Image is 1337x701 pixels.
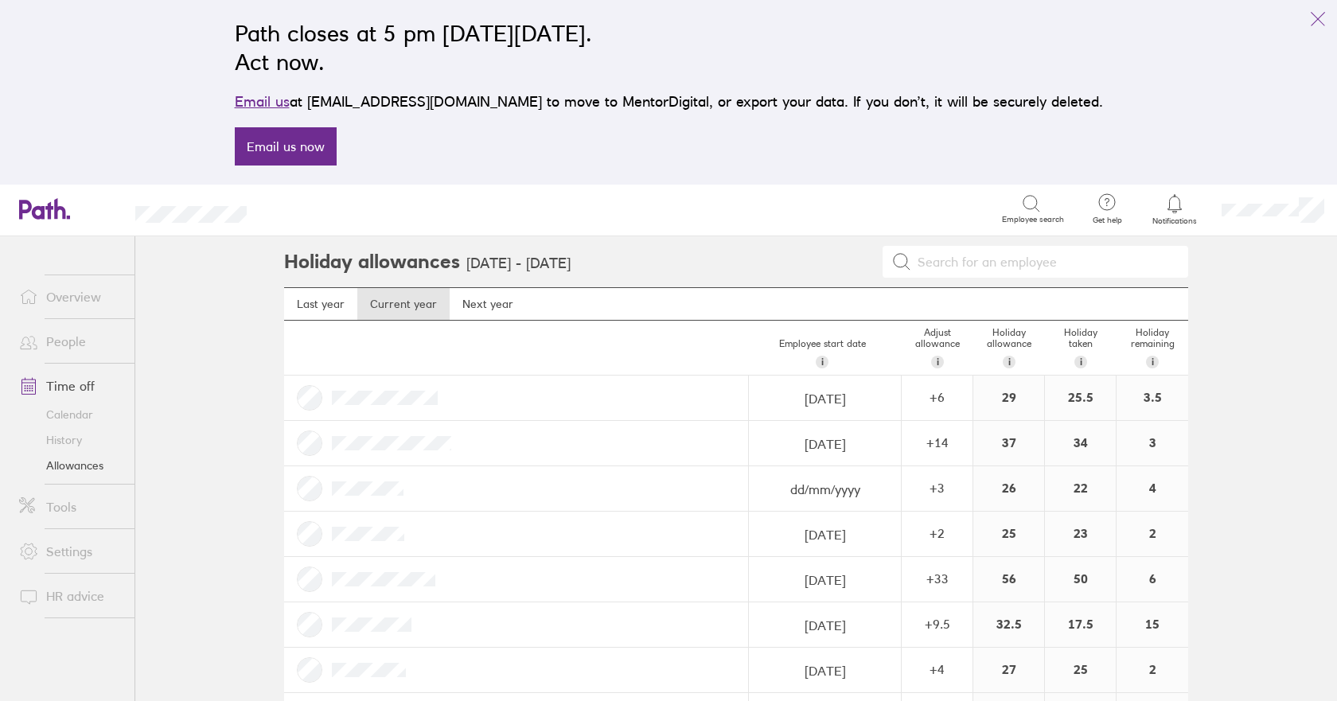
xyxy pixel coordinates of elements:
input: Search for an employee [911,247,1179,277]
div: 29 [973,376,1044,420]
div: + 3 [902,481,972,495]
div: 34 [1045,421,1116,465]
h2: Holiday allowances [284,236,460,287]
span: i [937,356,939,368]
span: Get help [1082,216,1133,225]
div: Adjust allowance [902,321,973,375]
a: People [6,325,134,357]
div: + 33 [902,571,972,586]
input: dd/mm/yyyy [750,603,900,648]
a: Current year [357,288,450,320]
div: + 9.5 [902,617,972,631]
div: Holiday taken [1045,321,1117,375]
h3: [DATE] - [DATE] [466,255,571,272]
input: dd/mm/yyyy [750,558,900,602]
a: Settings [6,535,134,567]
span: i [1152,356,1154,368]
input: dd/mm/yyyy [750,376,900,421]
div: 25 [973,512,1044,556]
a: Email us [235,93,290,110]
span: i [821,356,824,368]
input: dd/mm/yyyy [750,422,900,466]
div: 22 [1045,466,1116,511]
span: i [1080,356,1082,368]
div: Holiday allowance [973,321,1045,375]
div: 26 [973,466,1044,511]
div: 56 [973,557,1044,602]
div: 15 [1117,602,1188,647]
span: i [1008,356,1011,368]
div: 25.5 [1045,376,1116,420]
div: 2 [1117,512,1188,556]
a: Next year [450,288,526,320]
input: dd/mm/yyyy [750,512,900,557]
a: Last year [284,288,357,320]
p: at [EMAIL_ADDRESS][DOMAIN_NAME] to move to MentorDigital, or export your data. If you don’t, it w... [235,91,1103,113]
div: 17.5 [1045,602,1116,647]
a: HR advice [6,580,134,612]
div: + 14 [902,435,972,450]
div: 6 [1117,557,1188,602]
div: 27 [973,648,1044,692]
div: Holiday remaining [1117,321,1188,375]
h2: Path closes at 5 pm [DATE][DATE]. Act now. [235,19,1103,76]
div: Search [290,201,330,216]
div: 25 [1045,648,1116,692]
div: + 6 [902,390,972,404]
input: dd/mm/yyyy [750,648,900,693]
a: Time off [6,370,134,402]
div: 3 [1117,421,1188,465]
a: History [6,427,134,453]
input: dd/mm/yyyy [750,467,900,512]
div: 4 [1117,466,1188,511]
a: Notifications [1149,193,1201,226]
div: Employee start date [743,332,902,375]
div: 23 [1045,512,1116,556]
span: Employee search [1002,215,1064,224]
a: Overview [6,281,134,313]
a: Email us now [235,127,337,166]
a: Calendar [6,402,134,427]
a: Allowances [6,453,134,478]
div: + 2 [902,526,972,540]
span: Notifications [1149,216,1201,226]
div: 50 [1045,557,1116,602]
div: 37 [973,421,1044,465]
div: 32.5 [973,602,1044,647]
a: Tools [6,491,134,523]
div: 3.5 [1117,376,1188,420]
div: + 4 [902,662,972,676]
div: 2 [1117,648,1188,692]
